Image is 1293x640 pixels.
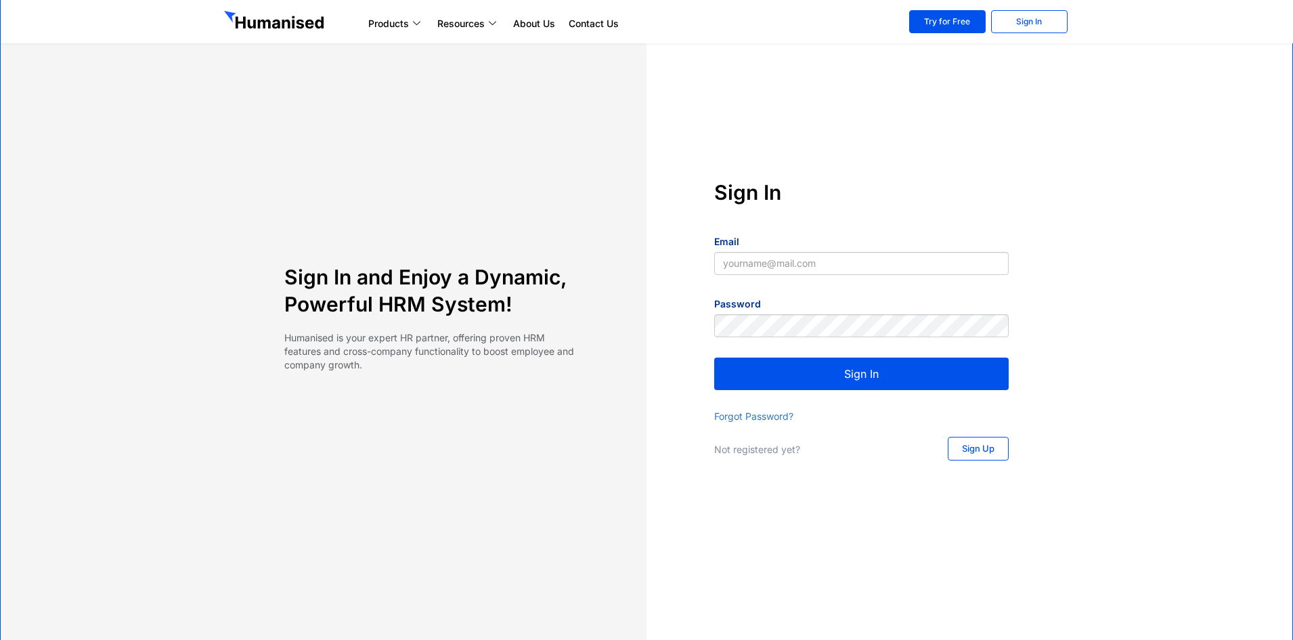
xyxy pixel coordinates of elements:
[284,263,579,318] h4: Sign In and Enjoy a Dynamic, Powerful HRM System!
[714,358,1009,390] button: Sign In
[562,16,626,32] a: Contact Us
[361,16,431,32] a: Products
[714,252,1009,275] input: yourname@mail.com
[948,437,1009,461] a: Sign Up
[991,10,1068,33] a: Sign In
[909,10,986,33] a: Try for Free
[714,410,793,422] a: Forgot Password?
[714,235,739,249] label: Email
[714,297,761,311] label: Password
[506,16,562,32] a: About Us
[224,11,327,33] img: GetHumanised Logo
[714,443,921,456] p: Not registered yet?
[714,179,1009,206] h4: Sign In
[962,444,994,453] span: Sign Up
[284,331,579,372] p: Humanised is your expert HR partner, offering proven HRM features and cross-company functionality...
[431,16,506,32] a: Resources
